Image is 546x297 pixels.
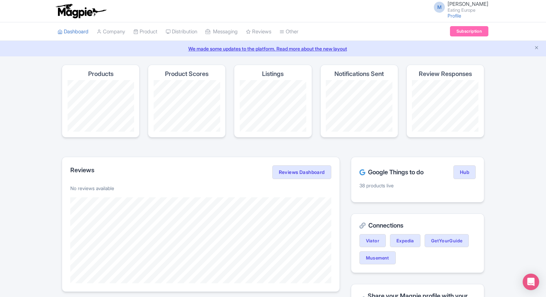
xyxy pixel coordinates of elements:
[70,167,94,174] h2: Reviews
[448,1,488,7] span: [PERSON_NAME]
[359,222,476,229] h2: Connections
[390,234,420,247] a: Expedia
[359,169,424,176] h2: Google Things to do
[448,8,488,12] small: Eating Europe
[434,2,445,13] span: M
[359,182,476,189] p: 38 products live
[70,185,331,192] p: No reviews available
[453,165,476,179] a: Hub
[450,26,488,36] a: Subscription
[359,234,386,247] a: Viator
[88,70,114,77] h4: Products
[54,3,107,19] img: logo-ab69f6fb50320c5b225c76a69d11143b.png
[262,70,284,77] h4: Listings
[165,70,209,77] h4: Product Scores
[448,13,461,19] a: Profile
[205,22,238,41] a: Messaging
[419,70,472,77] h4: Review Responses
[334,70,384,77] h4: Notifications Sent
[280,22,298,41] a: Other
[166,22,197,41] a: Distribution
[430,1,488,12] a: M [PERSON_NAME] Eating Europe
[359,251,396,264] a: Musement
[133,22,157,41] a: Product
[534,44,539,52] button: Close announcement
[523,274,539,290] div: Open Intercom Messenger
[425,234,469,247] a: GetYourGuide
[58,22,88,41] a: Dashboard
[4,45,542,52] a: We made some updates to the platform. Read more about the new layout
[272,165,331,179] a: Reviews Dashboard
[97,22,125,41] a: Company
[246,22,271,41] a: Reviews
